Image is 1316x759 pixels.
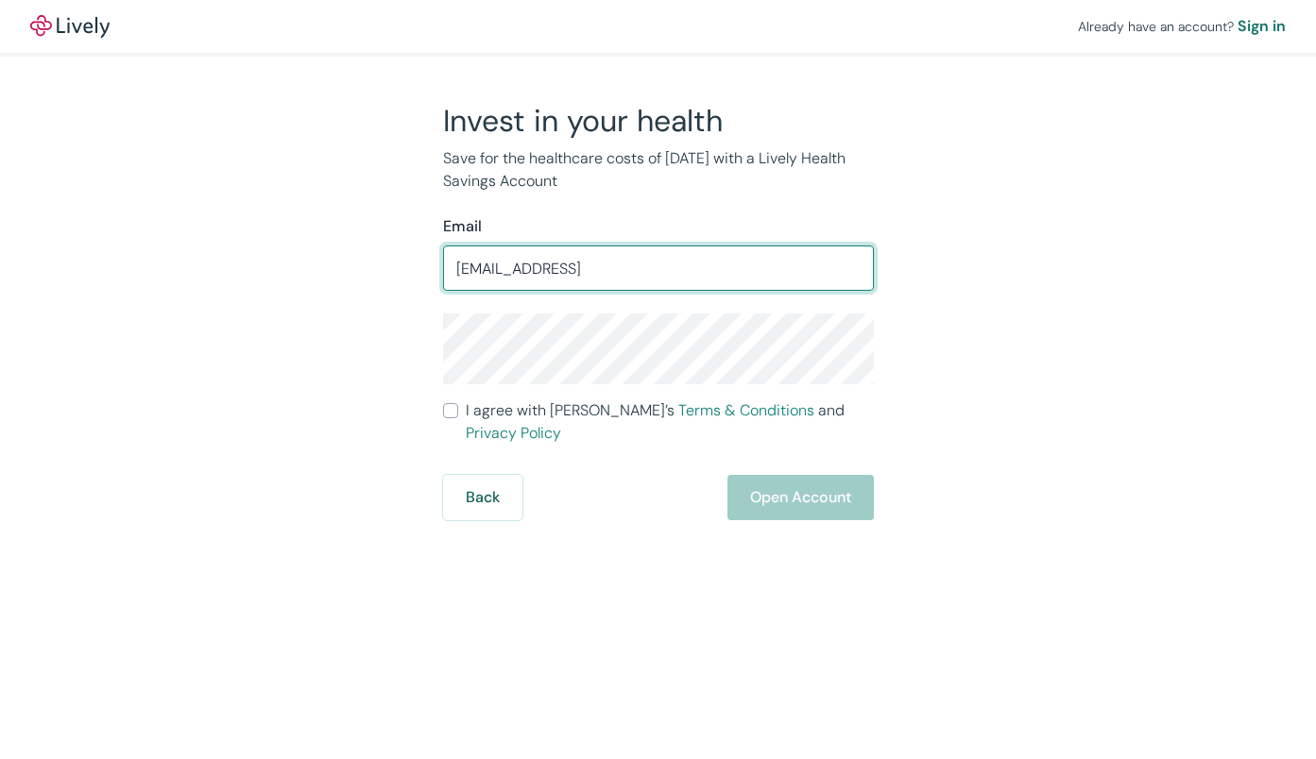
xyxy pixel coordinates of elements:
[1078,15,1286,38] div: Already have an account?
[443,475,522,520] button: Back
[30,15,110,38] img: Lively
[1238,15,1286,38] a: Sign in
[466,423,561,443] a: Privacy Policy
[466,399,874,445] span: I agree with [PERSON_NAME]’s and
[443,102,874,140] h2: Invest in your health
[443,147,874,193] p: Save for the healthcare costs of [DATE] with a Lively Health Savings Account
[443,215,482,238] label: Email
[678,400,814,420] a: Terms & Conditions
[30,15,110,38] a: LivelyLively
